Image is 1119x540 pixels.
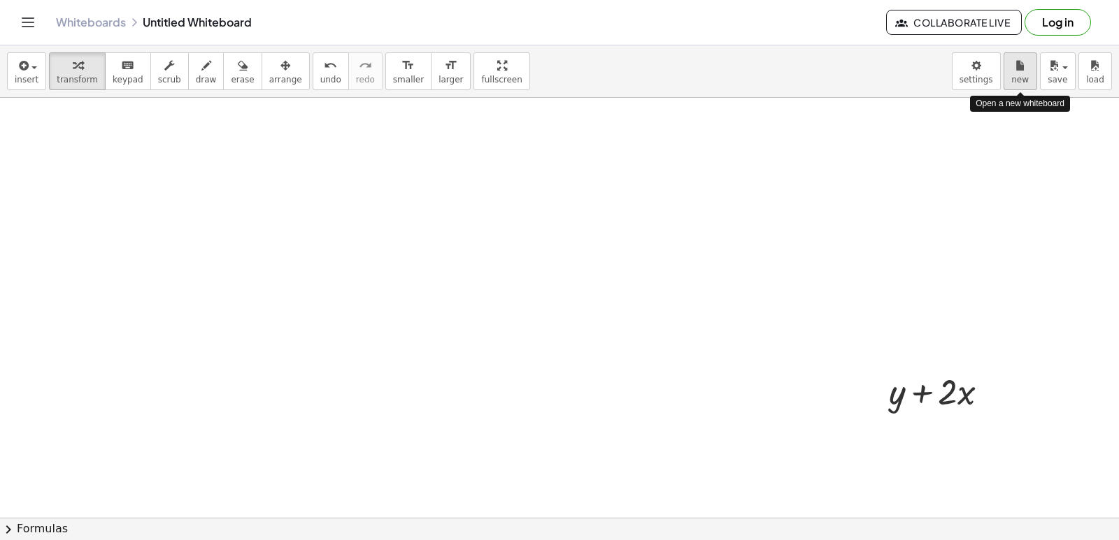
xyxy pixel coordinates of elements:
span: erase [231,75,254,85]
button: Log in [1025,9,1091,36]
i: format_size [401,57,415,74]
button: new [1004,52,1037,90]
button: transform [49,52,106,90]
span: fullscreen [481,75,522,85]
span: redo [356,75,375,85]
button: settings [952,52,1001,90]
button: erase [223,52,262,90]
button: fullscreen [473,52,529,90]
button: redoredo [348,52,383,90]
button: load [1078,52,1112,90]
span: save [1048,75,1067,85]
button: format_sizesmaller [385,52,432,90]
span: scrub [158,75,181,85]
button: keyboardkeypad [105,52,151,90]
button: undoundo [313,52,349,90]
span: settings [960,75,993,85]
span: new [1011,75,1029,85]
i: redo [359,57,372,74]
button: scrub [150,52,189,90]
div: Open a new whiteboard [970,96,1070,112]
button: save [1040,52,1076,90]
button: insert [7,52,46,90]
button: arrange [262,52,310,90]
span: larger [439,75,463,85]
span: undo [320,75,341,85]
span: keypad [113,75,143,85]
a: Whiteboards [56,15,126,29]
i: format_size [444,57,457,74]
i: keyboard [121,57,134,74]
span: smaller [393,75,424,85]
span: insert [15,75,38,85]
button: Collaborate Live [886,10,1022,35]
button: format_sizelarger [431,52,471,90]
i: undo [324,57,337,74]
span: load [1086,75,1104,85]
span: draw [196,75,217,85]
span: arrange [269,75,302,85]
button: Toggle navigation [17,11,39,34]
button: draw [188,52,224,90]
span: Collaborate Live [898,16,1010,29]
span: transform [57,75,98,85]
